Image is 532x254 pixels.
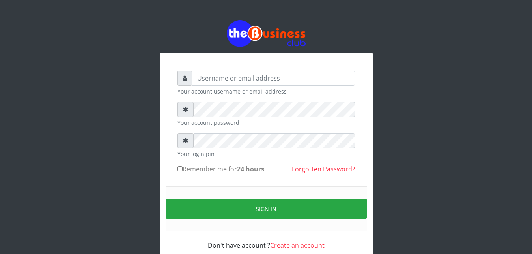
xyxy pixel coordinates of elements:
[166,199,367,219] button: Sign in
[177,231,355,250] div: Don't have account ?
[292,165,355,173] a: Forgotten Password?
[177,119,355,127] small: Your account password
[270,241,325,250] a: Create an account
[237,165,264,173] b: 24 hours
[177,166,183,171] input: Remember me for24 hours
[177,164,264,174] label: Remember me for
[177,150,355,158] small: Your login pin
[192,71,355,86] input: Username or email address
[177,87,355,96] small: Your account username or email address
